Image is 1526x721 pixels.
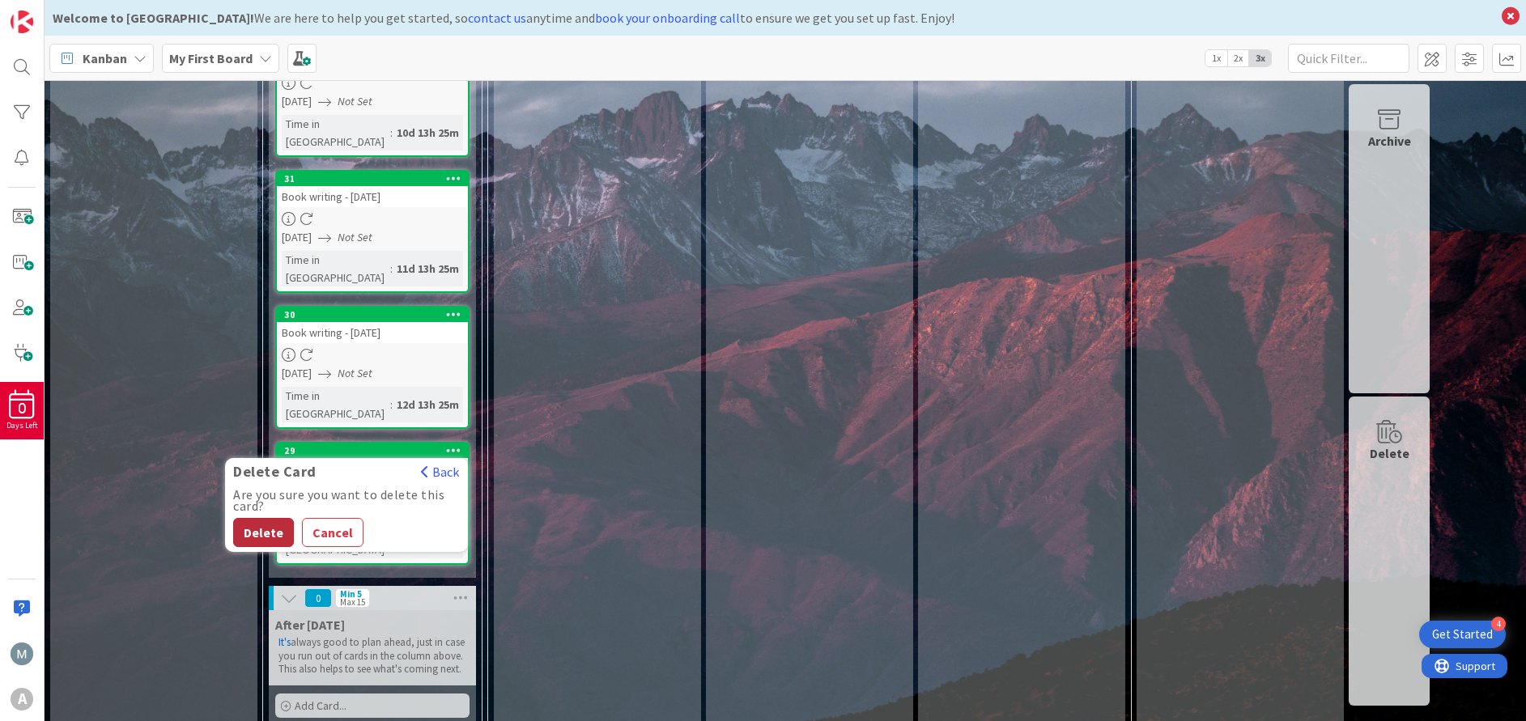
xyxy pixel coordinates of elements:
[282,115,390,151] div: Time in [GEOGRAPHIC_DATA]
[393,124,463,142] div: 10d 13h 25m
[11,643,33,665] img: ME
[275,170,470,293] a: 31Book writing - [DATE][DATE]Not SetTime in [GEOGRAPHIC_DATA]:11d 13h 25m
[277,307,468,322] div: 30
[225,464,325,480] span: Delete Card
[277,172,468,207] div: 31Book writing - [DATE]
[277,307,468,343] div: 30Book writing - [DATE]
[595,10,740,26] a: book your onboarding call
[282,229,312,246] span: [DATE]
[275,306,470,429] a: 30Book writing - [DATE][DATE]Not SetTime in [GEOGRAPHIC_DATA]:12d 13h 25m
[282,93,312,110] span: [DATE]
[275,617,345,633] span: After tomorrow
[1432,626,1493,643] div: Get Started
[282,251,390,286] div: Time in [GEOGRAPHIC_DATA]
[277,186,468,207] div: Book writing - [DATE]
[1227,50,1249,66] span: 2x
[282,387,390,422] div: Time in [GEOGRAPHIC_DATA]
[11,688,33,710] div: A
[278,635,291,649] span: It's
[338,94,372,108] i: Not Set
[53,8,1494,28] div: We are here to help you get started, so anytime and to ensure we get you set up fast. Enjoy!
[233,518,294,547] button: Delete
[338,230,372,244] i: Not Set
[1370,443,1409,463] div: Delete
[277,322,468,343] div: Book writing - [DATE]
[169,50,253,66] b: My First Board
[390,124,393,142] span: :
[295,698,346,713] span: Add Card...
[277,172,468,186] div: 31
[302,518,363,547] button: Cancel
[390,396,393,414] span: :
[284,445,468,456] div: 29
[468,10,526,26] a: contact us
[53,10,254,26] b: Welcome to [GEOGRAPHIC_DATA]!
[1419,621,1506,648] div: Open Get Started checklist, remaining modules: 4
[277,443,468,458] div: 29Delete CardBackAre you sure you want to delete this card?DeleteCancel
[233,489,460,511] div: Are you sure you want to delete this card?
[340,590,362,598] div: Min 5
[11,11,33,33] img: Visit kanbanzone.com
[340,598,365,606] div: Max 15
[284,173,468,184] div: 31
[393,260,463,278] div: 11d 13h 25m
[1368,131,1411,151] div: Archive
[34,2,74,22] span: Support
[1205,50,1227,66] span: 1x
[1288,44,1409,73] input: Quick Filter...
[278,636,466,676] p: always good to plan ahead, just in case you run out of cards in the column above. This also helps...
[18,403,26,414] span: 0
[338,366,372,380] i: Not Set
[393,396,463,414] div: 12d 13h 25m
[390,260,393,278] span: :
[1491,617,1506,631] div: 4
[277,443,468,479] div: 29Delete CardBackAre you sure you want to delete this card?DeleteCancelBook writing - [DATE]
[304,588,332,608] span: 0
[275,34,470,157] a: [DATE]Not SetTime in [GEOGRAPHIC_DATA]:10d 13h 25m
[282,365,312,382] span: [DATE]
[420,463,460,481] button: Back
[284,309,468,320] div: 30
[275,442,470,565] a: 29Delete CardBackAre you sure you want to delete this card?DeleteCancelBook writing - [DATE][DATE...
[1249,50,1271,66] span: 3x
[83,49,127,68] span: Kanban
